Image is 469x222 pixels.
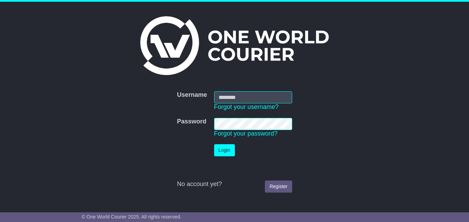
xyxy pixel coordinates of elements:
[214,130,278,137] a: Forgot your password?
[82,214,181,220] span: © One World Courier 2025. All rights reserved.
[140,16,329,75] img: One World
[214,144,235,156] button: Login
[177,91,207,99] label: Username
[177,118,206,126] label: Password
[214,103,279,110] a: Forgot your username?
[265,181,292,193] a: Register
[177,181,292,188] div: No account yet?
